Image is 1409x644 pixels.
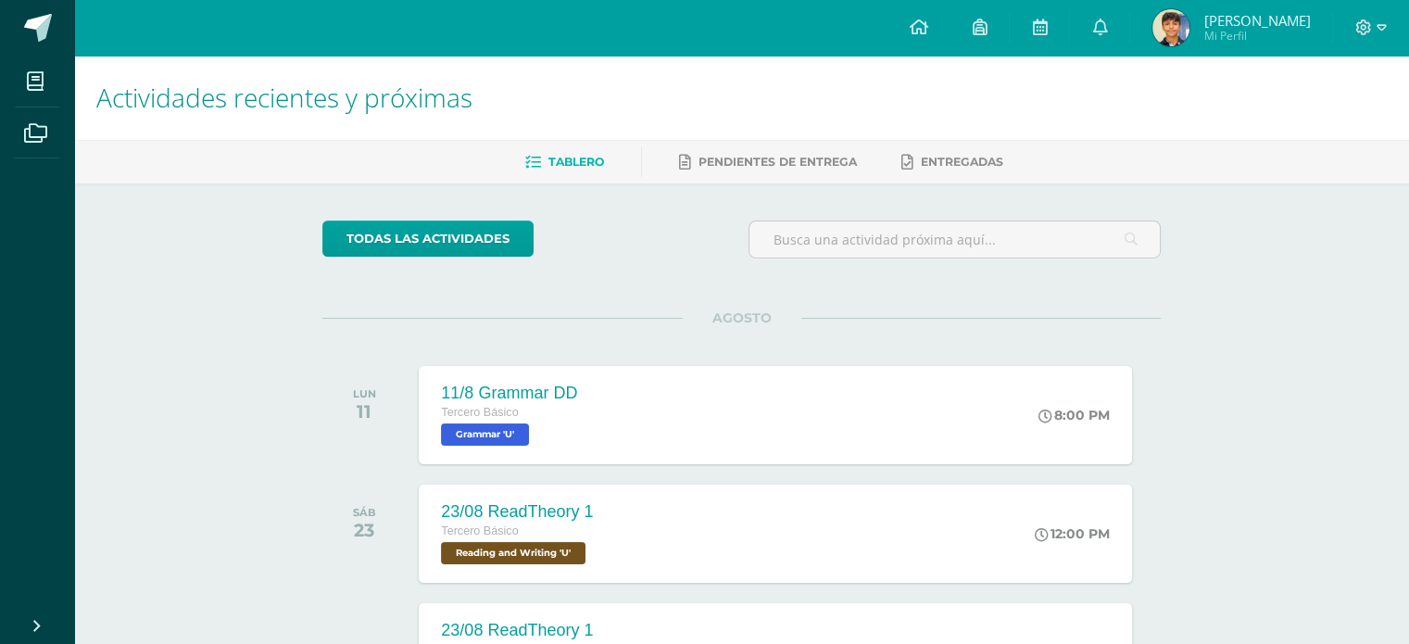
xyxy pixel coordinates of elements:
span: Entregadas [921,155,1003,169]
div: 11/8 Grammar DD [441,384,577,403]
span: [PERSON_NAME] [1203,11,1310,30]
div: 8:00 PM [1038,407,1110,423]
a: todas las Actividades [322,221,534,257]
div: SÁB [353,506,376,519]
a: Pendientes de entrega [679,147,857,177]
span: Tablero [548,155,604,169]
div: 23 [353,519,376,541]
div: 11 [353,400,376,423]
div: 23/08 ReadTheory 1 [441,621,593,640]
img: 0e6c51aebb6d4d2a5558b620d4561360.png [1152,9,1189,46]
input: Busca una actividad próxima aquí... [749,221,1160,258]
span: AGOSTO [683,309,801,326]
span: Actividades recientes y próximas [96,80,472,115]
a: Entregadas [901,147,1003,177]
span: Tercero Básico [441,524,518,537]
span: Pendientes de entrega [698,155,857,169]
span: Grammar 'U' [441,423,529,446]
div: LUN [353,387,376,400]
span: Reading and Writing 'U' [441,542,585,564]
div: 12:00 PM [1035,525,1110,542]
span: Tercero Básico [441,406,518,419]
span: Mi Perfil [1203,28,1310,44]
a: Tablero [525,147,604,177]
div: 23/08 ReadTheory 1 [441,502,593,522]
